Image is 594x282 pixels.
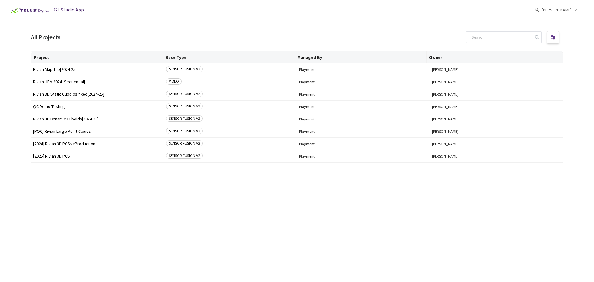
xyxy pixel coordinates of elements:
span: Playment [299,67,428,72]
th: Owner [427,51,558,63]
span: Rivian Map Tile[2024-25] [33,67,162,72]
button: [PERSON_NAME] [432,104,561,109]
span: Playment [299,129,428,134]
span: [2025] Rivian 3D PCS [33,154,162,158]
span: SENSOR FUSION V2 [166,91,203,97]
span: VIDEO [166,78,182,85]
span: SENSOR FUSION V2 [166,103,203,109]
span: Playment [299,154,428,158]
span: Playment [299,80,428,84]
th: Managed By [295,51,427,63]
button: [PERSON_NAME] [432,141,561,146]
img: Telus [7,6,50,15]
button: [PERSON_NAME] [432,129,561,134]
th: Project [31,51,163,63]
button: [PERSON_NAME] [432,92,561,97]
button: [PERSON_NAME] [432,154,561,158]
span: Playment [299,117,428,121]
button: [PERSON_NAME] [432,80,561,84]
span: GT Studio App [54,7,84,13]
th: Base Type [163,51,295,63]
span: SENSOR FUSION V2 [166,128,203,134]
span: SENSOR FUSION V2 [166,115,203,122]
input: Search [468,32,534,43]
span: QC Demo Testing [33,104,162,109]
span: SENSOR FUSION V2 [166,140,203,146]
span: Rivian 3D Dynamic Cuboids[2024-25] [33,117,162,121]
span: [2024] Rivian 3D PCS<>Production [33,141,162,146]
span: Rivian HBA 2024 [Sequential] [33,80,162,84]
span: SENSOR FUSION V2 [166,66,203,72]
button: [PERSON_NAME] [432,117,561,121]
span: SENSOR FUSION V2 [166,153,203,159]
span: user [534,7,539,12]
span: [POC] Rivian Large Point Clouds [33,129,162,134]
span: Rivian 3D Static Cuboids fixed[2024-25] [33,92,162,97]
span: down [574,8,577,11]
span: Playment [299,141,428,146]
div: All Projects [31,32,61,42]
span: Playment [299,104,428,109]
button: [PERSON_NAME] [432,67,561,72]
span: Playment [299,92,428,97]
